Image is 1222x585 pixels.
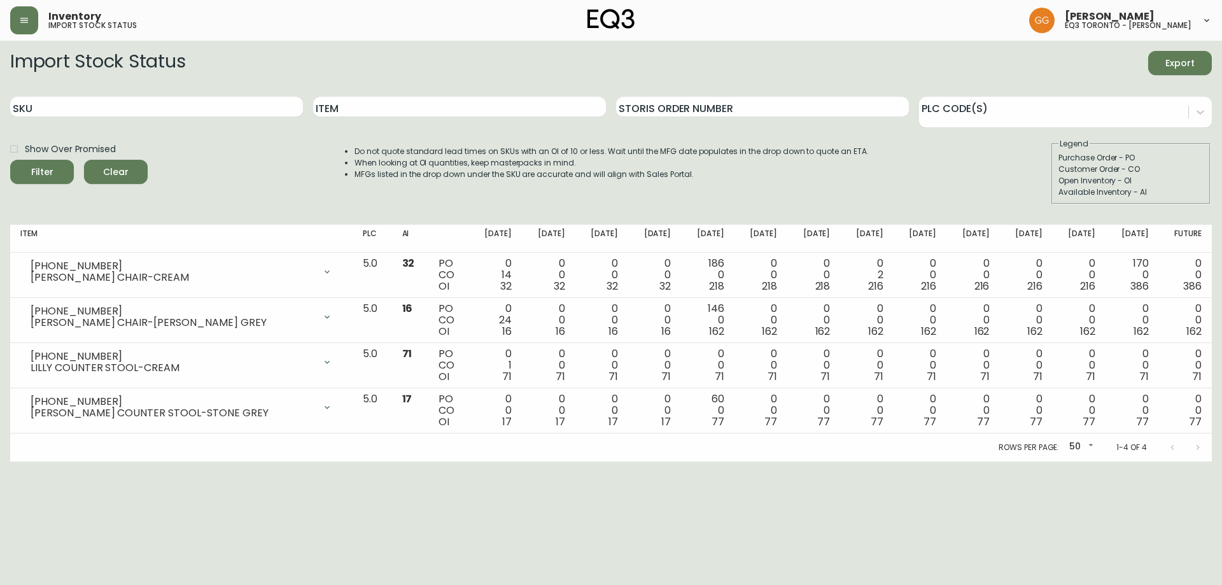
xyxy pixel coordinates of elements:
span: 77 [1083,414,1095,429]
li: MFGs listed in the drop down under the SKU are accurate and will align with Sales Portal. [355,169,869,180]
span: 71 [768,369,777,384]
span: 162 [921,324,936,339]
span: 77 [1030,414,1043,429]
div: 0 0 [850,348,883,383]
th: [DATE] [628,225,681,253]
span: 77 [712,414,724,429]
div: 0 0 [1116,348,1148,383]
div: 0 0 [1116,303,1148,337]
div: [PHONE_NUMBER][PERSON_NAME] CHAIR-[PERSON_NAME] GREY [20,303,342,331]
div: 0 0 [638,393,671,428]
span: 32 [659,279,671,293]
div: 0 0 [1063,258,1095,292]
span: 32 [607,279,618,293]
div: 0 0 [850,303,883,337]
span: 386 [1130,279,1149,293]
div: PO CO [439,348,458,383]
div: Available Inventory - AI [1058,187,1204,198]
span: OI [439,324,449,339]
div: 0 0 [1169,393,1202,428]
div: 0 0 [532,348,565,383]
div: 0 0 [1009,348,1042,383]
span: 218 [709,279,724,293]
th: Item [10,225,353,253]
span: 218 [762,279,777,293]
div: 170 0 [1116,258,1148,292]
span: Show Over Promised [25,143,116,156]
div: 0 0 [586,303,618,337]
div: 0 0 [1116,393,1148,428]
div: [PHONE_NUMBER] [31,306,314,317]
th: [DATE] [1106,225,1158,253]
h5: import stock status [48,22,137,29]
div: 0 0 [1169,303,1202,337]
th: [DATE] [522,225,575,253]
div: 0 0 [638,258,671,292]
span: 71 [1086,369,1095,384]
div: 0 0 [797,258,830,292]
span: 71 [1139,369,1149,384]
span: 162 [1027,324,1043,339]
span: 71 [980,369,990,384]
div: Open Inventory - OI [1058,175,1204,187]
span: 216 [1027,279,1043,293]
div: 60 0 [691,393,724,428]
th: AI [392,225,429,253]
div: 0 0 [1009,258,1042,292]
span: 16 [608,324,618,339]
div: [PERSON_NAME] COUNTER STOOL-STONE GREY [31,407,314,419]
span: 162 [1080,324,1095,339]
div: [PHONE_NUMBER] [31,260,314,272]
div: 186 0 [691,258,724,292]
span: 16 [556,324,565,339]
th: [DATE] [787,225,840,253]
th: [DATE] [946,225,999,253]
div: PO CO [439,303,458,337]
div: PO CO [439,393,458,428]
span: 162 [762,324,777,339]
span: 17 [502,414,512,429]
img: dbfc93a9366efef7dcc9a31eef4d00a7 [1029,8,1055,33]
div: 0 0 [797,348,830,383]
div: [PHONE_NUMBER] [31,351,314,362]
span: 77 [1136,414,1149,429]
div: 0 0 [532,258,565,292]
span: 17 [661,414,671,429]
li: When looking at OI quantities, keep masterpacks in mind. [355,157,869,169]
span: Export [1158,55,1202,71]
button: Clear [84,160,148,184]
span: 16 [502,324,512,339]
div: Customer Order - CO [1058,164,1204,175]
span: 386 [1183,279,1202,293]
th: [DATE] [1053,225,1106,253]
span: 218 [815,279,831,293]
div: 0 0 [957,348,989,383]
div: 146 0 [691,303,724,337]
span: 77 [817,414,830,429]
div: 0 0 [1169,258,1202,292]
div: 0 0 [745,393,777,428]
p: 1-4 of 4 [1116,442,1147,453]
span: 32 [402,256,415,271]
div: [PERSON_NAME] CHAIR-CREAM [31,272,314,283]
div: 0 1 [479,348,512,383]
div: [PHONE_NUMBER] [31,396,314,407]
span: 77 [977,414,990,429]
div: 0 0 [1063,393,1095,428]
div: 0 0 [957,303,989,337]
span: 32 [500,279,512,293]
th: [DATE] [894,225,946,253]
div: 0 0 [691,348,724,383]
span: 71 [661,369,671,384]
button: Filter [10,160,74,184]
span: 77 [871,414,883,429]
legend: Legend [1058,138,1090,150]
div: 0 0 [586,348,618,383]
span: 71 [608,369,618,384]
div: 0 0 [479,393,512,428]
th: [DATE] [681,225,734,253]
div: 0 0 [957,258,989,292]
div: 0 0 [532,393,565,428]
span: 162 [1186,324,1202,339]
div: 0 0 [1063,348,1095,383]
